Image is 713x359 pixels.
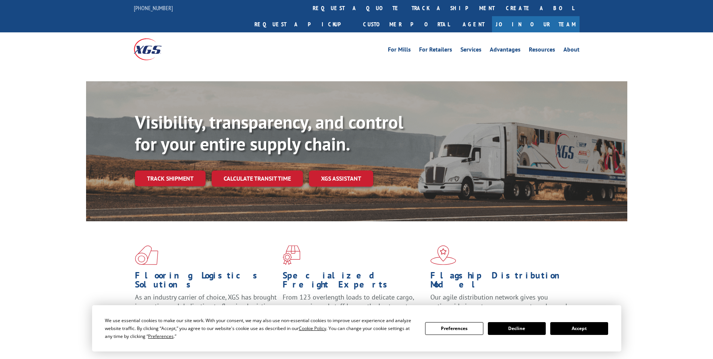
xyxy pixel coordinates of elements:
a: Services [460,47,481,55]
span: As an industry carrier of choice, XGS has brought innovation and dedication to flooring logistics... [135,293,277,319]
p: From 123 overlength loads to delicate cargo, our experienced staff knows the best way to move you... [283,293,425,326]
a: [PHONE_NUMBER] [134,4,173,12]
img: xgs-icon-focused-on-flooring-red [283,245,300,265]
div: Cookie Consent Prompt [92,305,621,351]
b: Visibility, transparency, and control for your entire supply chain. [135,110,403,155]
h1: Flooring Logistics Solutions [135,271,277,293]
a: Request a pickup [249,16,357,32]
a: Track shipment [135,170,206,186]
h1: Flagship Distribution Model [430,271,572,293]
a: Resources [529,47,555,55]
a: Agent [455,16,492,32]
span: Cookie Policy [299,325,326,332]
a: Advantages [490,47,521,55]
a: For Retailers [419,47,452,55]
h1: Specialized Freight Experts [283,271,425,293]
a: About [563,47,580,55]
img: xgs-icon-total-supply-chain-intelligence-red [135,245,158,265]
div: We use essential cookies to make our site work. With your consent, we may also use non-essential ... [105,316,416,340]
span: Our agile distribution network gives you nationwide inventory management on demand. [430,293,569,310]
a: Join Our Team [492,16,580,32]
a: For Mills [388,47,411,55]
button: Decline [488,322,546,335]
a: Calculate transit time [212,170,303,187]
a: XGS ASSISTANT [309,170,373,187]
button: Preferences [425,322,483,335]
span: Preferences [148,333,174,339]
a: Customer Portal [357,16,455,32]
button: Accept [550,322,608,335]
img: xgs-icon-flagship-distribution-model-red [430,245,456,265]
